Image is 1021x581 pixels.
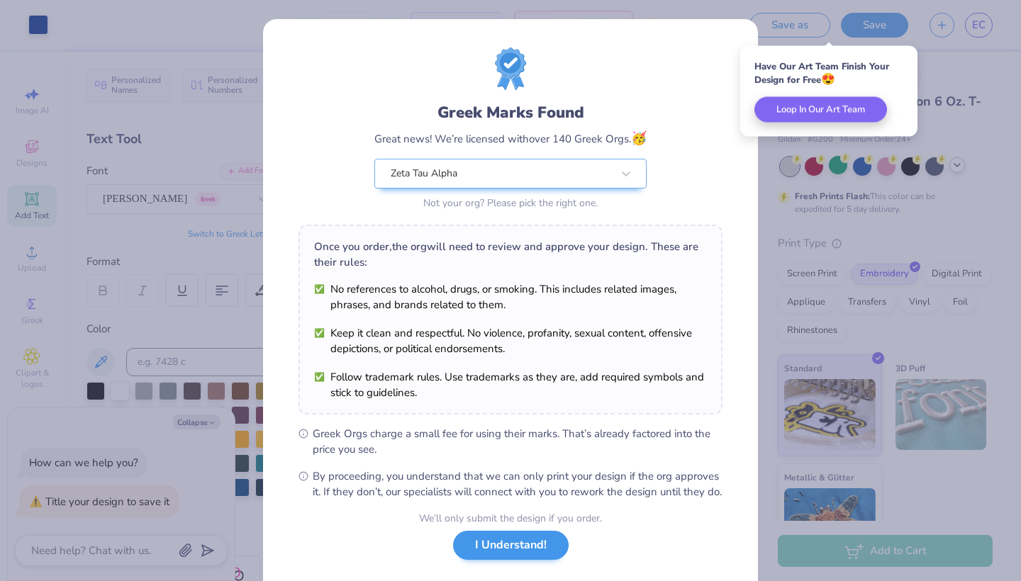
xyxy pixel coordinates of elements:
[453,531,569,560] button: I Understand!
[374,129,647,148] div: Great news! We’re licensed with over 140 Greek Orgs.
[419,511,602,526] div: We’ll only submit the design if you order.
[754,97,887,123] button: Loop In Our Art Team
[821,72,835,87] span: 😍
[631,130,647,147] span: 🥳
[374,101,647,124] div: Greek Marks Found
[314,325,707,356] li: Keep it clean and respectful. No violence, profanity, sexual content, offensive depictions, or po...
[314,281,707,312] li: No references to alcohol, drugs, or smoking. This includes related images, phrases, and brands re...
[754,60,903,86] div: Have Our Art Team Finish Your Design for Free
[314,239,707,270] div: Once you order, the org will need to review and approve your design. These are their rules:
[313,468,722,500] span: By proceeding, you understand that we can only print your design if the org approves it. If they ...
[495,47,526,90] img: license-marks-badge.png
[313,426,722,457] span: Greek Orgs charge a small fee for using their marks. That’s already factored into the price you see.
[374,196,647,210] div: Not your org? Please pick the right one.
[314,369,707,400] li: Follow trademark rules. Use trademarks as they are, add required symbols and stick to guidelines.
